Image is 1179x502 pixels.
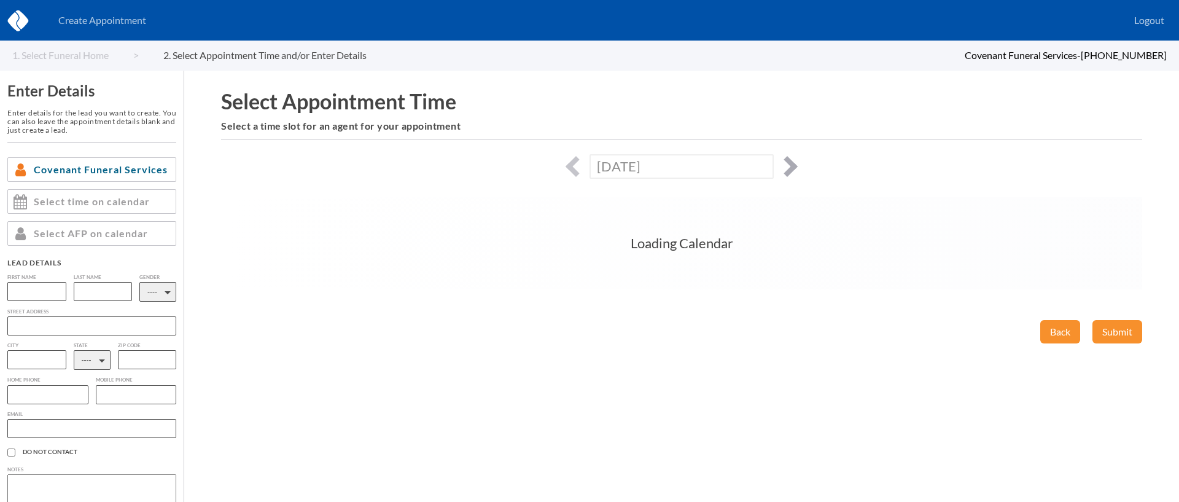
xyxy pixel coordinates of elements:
label: Gender [139,275,176,280]
span: Select time on calendar [34,196,150,207]
label: Zip Code [118,343,177,348]
label: Home Phone [7,377,88,383]
a: 1. Select Funeral Home [12,50,139,61]
button: Back [1040,320,1080,343]
span: [PHONE_NUMBER] [1081,49,1167,61]
label: First Name [7,275,66,280]
label: Last Name [74,275,133,280]
label: State [74,343,111,348]
label: Notes [7,467,176,473]
span: Covenant Funeral Services - [965,49,1081,61]
h3: Enter Details [7,82,176,100]
a: 2. Select Appointment Time and/or Enter Details [163,50,391,61]
span: Do Not Contact [23,449,176,456]
label: Street Address [7,309,176,315]
span: Select AFP on calendar [34,228,148,239]
span: Covenant Funeral Services [34,164,168,175]
h6: Select a time slot for an agent for your appointment [221,120,1142,131]
label: Email [7,412,176,417]
h6: Enter details for the lead you want to create. You can also leave the appointment details blank a... [7,109,176,134]
label: Mobile Phone [96,377,177,383]
div: Lead Details [7,258,176,267]
button: Submit [1092,320,1142,343]
label: City [7,343,66,348]
h1: Select Appointment Time [221,89,1142,113]
div: Loading Calendar [221,197,1142,289]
